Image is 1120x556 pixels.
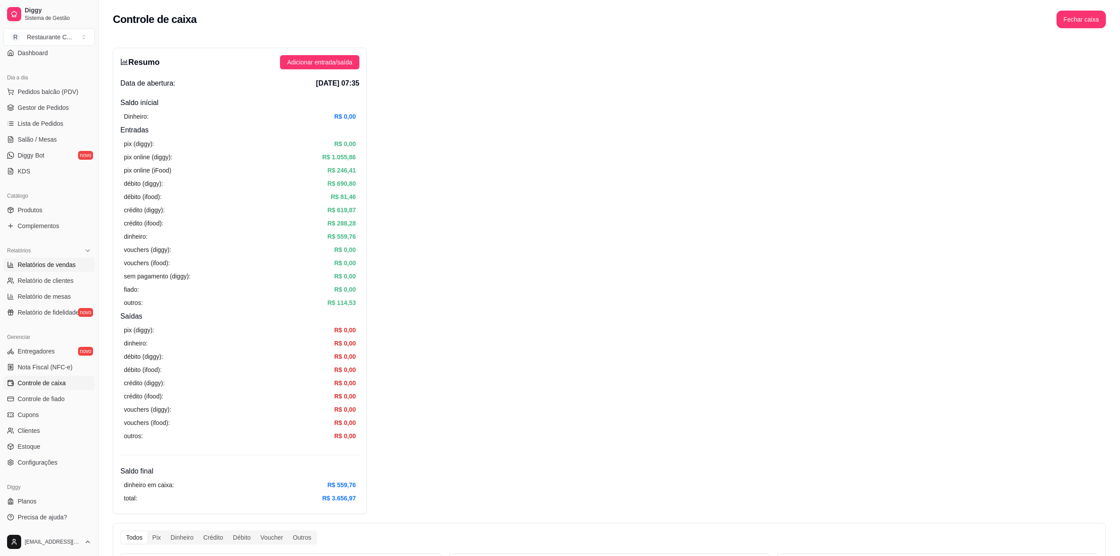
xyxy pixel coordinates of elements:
[124,232,148,241] article: dinheiro:
[4,116,95,131] a: Lista de Pedidos
[4,258,95,272] a: Relatórios de vendas
[124,152,172,162] article: pix online (diggy):
[287,57,352,67] span: Adicionar entrada/saída
[120,466,359,477] h4: Saldo final
[124,391,163,401] article: crédito (ifood):
[4,85,95,99] button: Pedidos balcão (PDV)
[124,245,171,255] article: vouchers (diggy):
[113,12,197,26] h2: Controle de caixa
[18,363,72,372] span: Nota Fiscal (NFC-e)
[124,493,137,503] article: total:
[124,338,148,348] article: dinheiro:
[124,179,163,188] article: débito (diggy):
[334,431,356,441] article: R$ 0,00
[327,165,356,175] article: R$ 246,41
[322,152,356,162] article: R$ 1.055,86
[4,408,95,422] a: Cupons
[18,222,59,230] span: Complementos
[280,55,359,69] button: Adicionar entrada/saída
[4,330,95,344] div: Gerenciar
[120,311,359,322] h4: Saídas
[124,258,170,268] article: vouchers (ifood):
[18,442,40,451] span: Estoque
[124,218,163,228] article: crédito (ifood):
[4,392,95,406] a: Controle de fiado
[4,4,95,25] a: DiggySistema de Gestão
[120,125,359,135] h4: Entradas
[334,245,356,255] article: R$ 0,00
[327,232,356,241] article: R$ 559,76
[124,112,149,121] article: Dinheiro:
[334,391,356,401] article: R$ 0,00
[18,410,39,419] span: Cupons
[18,151,45,160] span: Diggy Bot
[322,493,356,503] article: R$ 3.656,97
[18,206,42,214] span: Produtos
[334,271,356,281] article: R$ 0,00
[18,260,76,269] span: Relatórios de vendas
[4,360,95,374] a: Nota Fiscal (NFC-e)
[4,148,95,162] a: Diggy Botnovo
[334,139,356,149] article: R$ 0,00
[147,531,165,544] div: Pix
[256,531,288,544] div: Voucher
[18,87,78,96] span: Pedidos balcão (PDV)
[166,531,198,544] div: Dinheiro
[4,510,95,524] a: Precisa de ajuda?
[124,480,174,490] article: dinheiro em caixa:
[4,219,95,233] a: Complementos
[334,285,356,294] article: R$ 0,00
[124,192,162,202] article: débito (ifood):
[334,365,356,375] article: R$ 0,00
[228,531,255,544] div: Débito
[4,424,95,438] a: Clientes
[18,135,57,144] span: Salão / Mesas
[331,192,356,202] article: R$ 81,46
[27,33,72,41] div: Restaurante C ...
[334,418,356,428] article: R$ 0,00
[18,347,55,356] span: Entregadores
[124,378,165,388] article: crédito (diggy):
[4,480,95,494] div: Diggy
[18,49,48,57] span: Dashboard
[120,58,128,66] span: bar-chart
[11,33,20,41] span: R
[18,379,66,387] span: Controle de caixa
[4,189,95,203] div: Catálogo
[4,132,95,147] a: Salão / Mesas
[120,78,175,89] span: Data de abertura:
[334,258,356,268] article: R$ 0,00
[4,203,95,217] a: Produtos
[120,56,160,68] h3: Resumo
[25,7,91,15] span: Diggy
[1057,11,1106,28] button: Fechar caixa
[25,15,91,22] span: Sistema de Gestão
[4,28,95,46] button: Select a team
[4,440,95,454] a: Estoque
[334,352,356,361] article: R$ 0,00
[4,164,95,178] a: KDS
[18,513,67,522] span: Precisa de ajuda?
[4,531,95,552] button: [EMAIL_ADDRESS][DOMAIN_NAME]
[124,431,143,441] article: outros:
[124,139,154,149] article: pix (diggy):
[18,426,40,435] span: Clientes
[4,305,95,319] a: Relatório de fidelidadenovo
[121,531,147,544] div: Todos
[18,497,37,506] span: Planos
[4,494,95,508] a: Planos
[4,376,95,390] a: Controle de caixa
[327,480,356,490] article: R$ 559,76
[124,365,162,375] article: débito (ifood):
[124,418,170,428] article: vouchers (ifood):
[334,112,356,121] article: R$ 0,00
[18,458,57,467] span: Configurações
[4,46,95,60] a: Dashboard
[288,531,316,544] div: Outros
[327,205,356,215] article: R$ 619,87
[4,71,95,85] div: Dia a dia
[18,394,65,403] span: Controle de fiado
[124,298,143,308] article: outros:
[124,325,154,335] article: pix (diggy):
[334,325,356,335] article: R$ 0,00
